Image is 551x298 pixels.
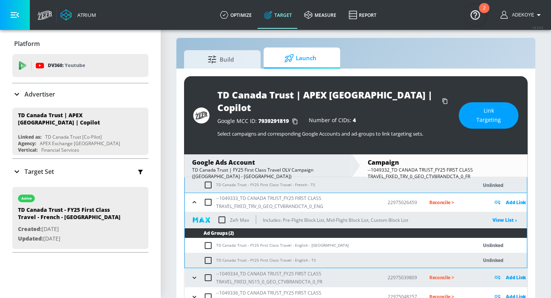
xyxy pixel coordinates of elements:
[12,187,148,249] div: activeTD Canada Trust - FY25 First Class Travel - French - [GEOGRAPHIC_DATA]Created:[DATE]Updated...
[18,147,37,153] div: Vertical:
[185,253,462,268] td: TD Canada Trust - FY25 First Class Travel - English - TS
[353,116,356,124] span: 4
[506,273,526,282] p: Add Link
[509,12,534,18] span: login as: adekoye.oladapo@zefr.com
[74,11,96,18] div: Atrium
[12,33,148,54] div: Platform
[388,198,417,206] p: 22975026459
[18,224,125,234] p: [DATE]
[14,39,40,48] p: Platform
[216,194,375,210] p: --1049333_TD CANADA TRUST_FY25 FIRST CLASS TRAVEL_FIXED_TRV_0_GEO_CTVBRANDCTA_0_ENG
[192,50,250,69] span: Build
[185,178,462,193] td: TD Canada Trust - FY25 First Class Travel - French - TS
[12,108,148,155] div: TD Canada Trust | APEX [GEOGRAPHIC_DATA] | CopilotLinked as:TD Canada Trust [Co-Pilot]Agency:APEX...
[184,154,352,177] div: Google Ads AccountTD Canada Trust | FY25 First Class Travel OLV Campaign ([GEOGRAPHIC_DATA] - [GE...
[483,256,504,265] p: Unlinked
[18,134,41,140] div: Linked as:
[18,235,43,242] span: Updated:
[24,167,54,176] p: Target Set
[217,118,301,125] div: Google MCC ID:
[368,167,520,180] div: --1049332_TD CANADA TRUST_FY25 FIRST CLASS TRAVEL_FIXED_TRV_0_GEO_CTVBRANDCTA_0_FR
[18,225,42,233] span: Created:
[18,206,125,224] div: TD Canada Trust - FY25 First Class Travel - French - [GEOGRAPHIC_DATA]
[217,88,439,114] div: TD Canada Trust | APEX [GEOGRAPHIC_DATA] | Copilot
[60,9,96,21] a: Atrium
[258,117,289,124] span: 7939291819
[18,111,136,126] div: TD Canada Trust | APEX [GEOGRAPHIC_DATA] | Copilot
[492,217,517,223] a: View List ›
[214,1,258,29] a: optimize
[298,1,342,29] a: measure
[429,273,481,282] p: Reconcile >
[271,49,329,67] span: Launch
[41,147,79,153] div: Financial Services
[48,61,85,70] p: DV360:
[342,1,383,29] a: Report
[185,228,527,238] th: Ad Groups (2)
[216,270,375,286] p: --1049334_TD CANADA TRUST_FY25 FIRST CLASS TRAVEL_FIXED_NS15_0_GEO_CTVBRANDCTA_0_FR
[217,130,452,137] p: Select campaigns and corresponding Google Accounts and ad-groups to link targeting sets.
[18,234,125,244] p: [DATE]
[18,140,36,147] div: Agency:
[12,159,148,184] div: Target Set
[263,216,408,224] p: Includes: Pre-Flight Block List, Mid-Flight Block List, Custom Block List
[483,241,504,250] p: Unlinked
[388,273,417,282] p: 22975039809
[192,158,344,167] div: Google Ads Account
[45,134,102,140] div: TD Canada Trust [Co-Pilot]
[493,198,527,207] div: Add Link
[12,84,148,105] div: Advertiser
[483,8,486,18] div: 2
[40,140,120,147] div: APEX Exchange [GEOGRAPHIC_DATA]
[258,1,298,29] a: Target
[483,181,504,190] p: Unlinked
[459,102,518,129] button: Link Targeting
[192,167,344,180] div: TD Canada Trust | FY25 First Class Travel OLV Campaign ([GEOGRAPHIC_DATA] - [GEOGRAPHIC_DATA])
[533,25,543,29] span: v 4.24.0
[500,10,543,20] button: Adekoye
[429,198,481,207] p: Reconcile >
[474,106,503,125] span: Link Targeting
[506,198,526,207] p: Add Link
[65,61,85,69] p: Youtube
[12,54,148,77] div: DV360: Youtube
[21,196,32,200] div: active
[493,273,527,282] div: Add Link
[230,216,249,224] p: Zefr Max
[185,238,462,253] td: TD Canada Trust - FY25 First Class Travel - English - [GEOGRAPHIC_DATA]
[465,4,486,25] button: Open Resource Center, 2 new notifications
[24,90,55,98] p: Advertiser
[309,118,356,125] div: Number of CIDs:
[368,158,520,167] div: Campaign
